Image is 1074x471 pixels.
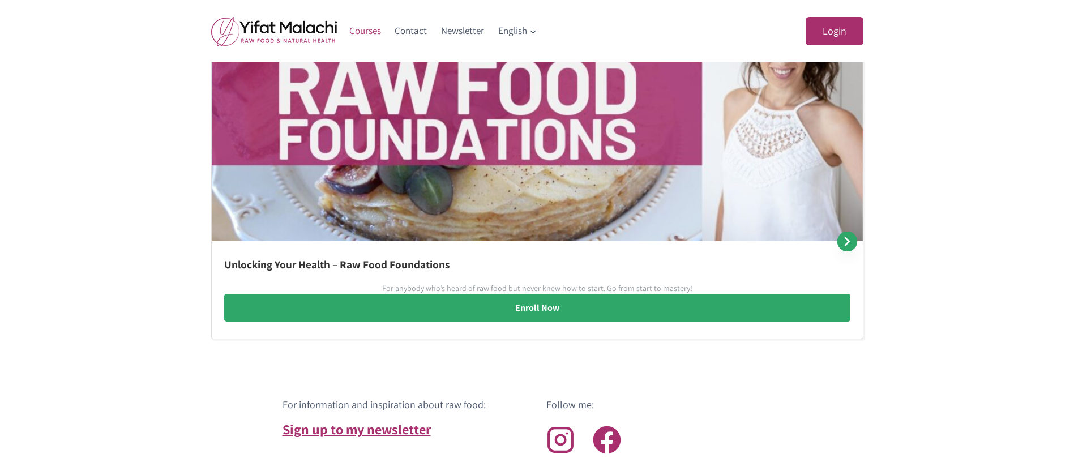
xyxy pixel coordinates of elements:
[388,18,434,45] a: Contact
[806,17,863,46] a: Login
[224,294,850,322] a: Enroll Now: Unlocking Your Health – Raw Food Foundations
[546,397,594,412] h6: Follow me:
[343,18,544,45] nav: Primary Navigation
[283,397,486,412] h6: For information and inspiration about raw food:
[211,16,337,46] img: yifat_logo41_en.png
[283,420,431,438] a: Sign up to my newsletter
[343,18,388,45] a: Courses
[224,257,450,272] a: Unlocking Your Health – Raw Food Foundations
[382,282,692,294] p: For anybody who’s heard of raw food but never knew how to start. Go from start to mastery!
[491,18,544,45] button: Child menu of English
[434,18,491,45] a: Newsletter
